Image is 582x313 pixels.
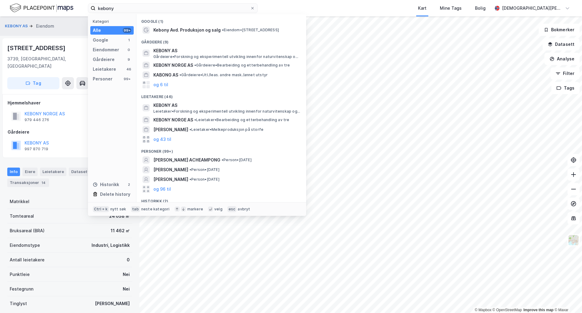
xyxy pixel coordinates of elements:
[111,227,130,234] div: 11 462 ㎡
[568,234,579,246] img: Z
[418,5,426,12] div: Kart
[194,63,290,68] span: Gårdeiere • Bearbeiding og etterbehandling av tre
[141,207,170,212] div: neste kategori
[153,26,221,34] span: Kebony Avd. Produksjon og salg
[10,300,27,307] div: Tinglyst
[440,5,462,12] div: Mine Tags
[187,207,203,212] div: markere
[136,14,306,25] div: Google (1)
[189,127,263,132] span: Leietaker • Melkeproduksjon på storfe
[110,207,126,212] div: nytt søk
[543,38,580,50] button: Datasett
[189,127,191,132] span: •
[7,77,59,89] button: Tag
[10,256,45,264] div: Antall leietakere
[523,308,554,312] a: Improve this map
[123,271,130,278] div: Nei
[36,22,54,30] div: Eiendom
[93,56,115,63] div: Gårdeiere
[93,181,119,188] div: Historikk
[7,55,105,70] div: 3739, [GEOGRAPHIC_DATA], [GEOGRAPHIC_DATA]
[153,166,188,173] span: [PERSON_NAME]
[95,300,130,307] div: [PERSON_NAME]
[222,158,223,162] span: •
[10,213,34,220] div: Tomteareal
[222,28,224,32] span: •
[539,24,580,36] button: Bokmerker
[153,47,299,54] span: KEBONY AS
[123,77,131,81] div: 99+
[153,81,168,88] button: og 6 til
[238,207,250,212] div: avbryt
[153,176,188,183] span: [PERSON_NAME]
[126,182,131,187] div: 2
[551,82,580,94] button: Tags
[126,57,131,62] div: 9
[100,191,130,198] div: Delete history
[153,126,188,133] span: [PERSON_NAME]
[194,117,289,122] span: Leietaker • Bearbeiding og etterbehandling av tre
[93,66,116,73] div: Leietakere
[109,213,130,220] div: 24 058 ㎡
[69,168,92,176] div: Datasett
[227,206,237,212] div: esc
[93,46,119,53] div: Eiendommer
[222,158,252,162] span: Person • [DATE]
[136,144,306,155] div: Personer (99+)
[126,38,131,43] div: 1
[153,136,171,143] button: og 43 til
[189,167,191,172] span: •
[475,308,491,312] a: Mapbox
[10,198,29,205] div: Matrikkel
[127,256,130,264] div: 0
[153,185,171,193] button: og 96 til
[93,19,134,24] div: Kategori
[552,284,582,313] div: Kontrollprogram for chat
[40,168,66,176] div: Leietakere
[10,227,45,234] div: Bruksareal (BRA)
[189,167,219,172] span: Person • [DATE]
[222,28,279,32] span: Eiendom • [STREET_ADDRESS]
[153,156,220,164] span: [PERSON_NAME] ACHEAMPONG
[153,109,300,114] span: Leietaker • Forskning og eksperimentell utvikling innenfor naturvitenskap og teknikk
[552,284,582,313] iframe: Chat Widget
[93,36,108,44] div: Google
[544,53,580,65] button: Analyse
[126,67,131,72] div: 46
[123,285,130,293] div: Nei
[136,194,306,205] div: Historikk (2)
[92,242,130,249] div: Industri, Logistikk
[153,71,178,79] span: KABONG AS
[10,271,30,278] div: Punktleie
[93,27,101,34] div: Alle
[7,168,20,176] div: Info
[493,308,522,312] a: OpenStreetMap
[502,5,563,12] div: [DEMOGRAPHIC_DATA][PERSON_NAME]
[22,168,38,176] div: Eiere
[10,3,73,13] img: logo.f888ab2527a4732fd821a326f86c7f29.svg
[189,177,219,182] span: Person • [DATE]
[153,62,193,69] span: KEBONY NORGE AS
[8,99,132,107] div: Hjemmelshaver
[189,177,191,182] span: •
[153,116,193,124] span: KEBONY NORGE AS
[194,117,196,122] span: •
[93,75,112,83] div: Personer
[194,63,196,67] span: •
[95,4,250,13] input: Søk på adresse, matrikkel, gårdeiere, leietakere eller personer
[214,207,222,212] div: velg
[25,147,48,151] div: 997 870 719
[93,206,109,212] div: Ctrl + k
[5,23,29,29] button: KEBONY AS
[126,47,131,52] div: 0
[131,206,140,212] div: tab
[7,43,67,53] div: [STREET_ADDRESS]
[10,242,40,249] div: Eiendomstype
[179,73,181,77] span: •
[153,102,299,109] span: KEBONY AS
[25,117,49,122] div: 979 446 276
[40,180,47,186] div: 14
[153,54,300,59] span: Gårdeiere • Forskning og eksperimentell utvikling innenfor naturvitenskap og teknikk
[136,90,306,100] div: Leietakere (46)
[475,5,486,12] div: Bolig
